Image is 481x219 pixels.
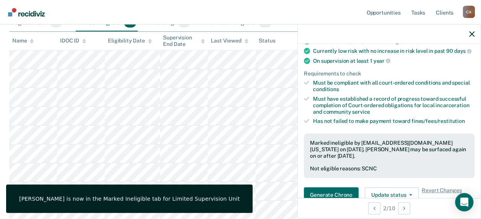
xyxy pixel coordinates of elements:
[313,96,474,115] div: Must have established a record of progress toward successful completion of Court-ordered obligati...
[19,195,240,202] div: [PERSON_NAME] is now in the Marked Ineligible tab for Limited Supervision Unit
[368,202,380,214] button: Previous Opportunity
[12,38,34,44] div: Name
[411,118,465,124] span: fines/fees/restitution
[310,140,468,159] div: Marked ineligible by [EMAIL_ADDRESS][DOMAIN_NAME][US_STATE] on [DATE]. [PERSON_NAME] may be surfa...
[108,38,152,44] div: Eligibility Date
[352,109,370,115] span: service
[422,187,461,203] span: Revert Changes
[313,118,474,124] div: Has not failed to make payment toward
[365,187,419,203] button: Update status
[463,6,475,18] div: C A
[455,193,473,211] div: Open Intercom Messenger
[211,38,248,44] div: Last Viewed
[304,187,359,203] button: Generate Chrono
[8,8,45,16] img: Recidiviz
[298,198,481,218] div: 2 / 10
[398,202,410,214] button: Next Opportunity
[163,34,205,47] div: Supervision End Date
[304,70,474,77] div: Requirements to check
[463,6,475,18] button: Profile dropdown button
[454,48,471,54] span: days
[400,38,419,44] span: order
[60,38,86,44] div: IDOC ID
[373,58,390,64] span: year
[313,57,474,64] div: On supervision at least 1
[313,80,474,93] div: Must be compliant with all court-ordered conditions and special conditions
[310,165,468,172] div: Not eligible reasons: SCNC
[304,187,362,203] a: Navigate to form link
[313,47,474,54] div: Currently low risk with no increase in risk level in past 90
[259,38,275,44] div: Status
